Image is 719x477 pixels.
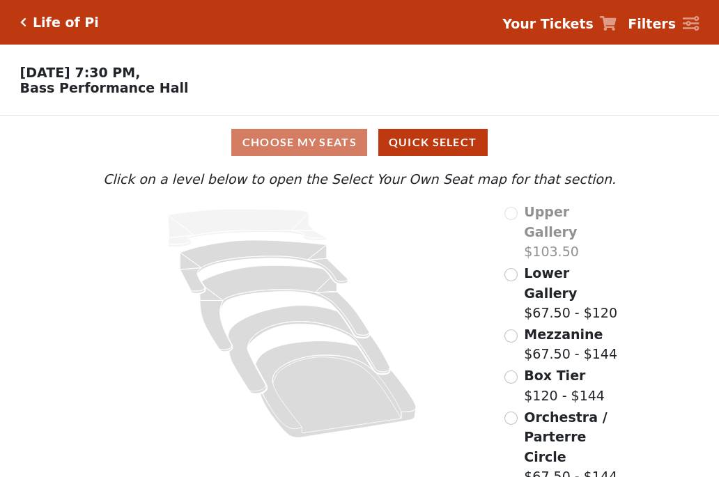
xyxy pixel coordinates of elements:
p: Click on a level below to open the Select Your Own Seat map for that section. [100,169,619,189]
strong: Your Tickets [502,16,594,31]
label: $67.50 - $120 [524,263,619,323]
path: Upper Gallery - Seats Available: 0 [168,209,327,247]
span: Mezzanine [524,327,603,342]
h5: Life of Pi [33,15,99,31]
label: $103.50 [524,202,619,262]
label: $120 - $144 [524,366,605,405]
span: Lower Gallery [524,265,577,301]
span: Orchestra / Parterre Circle [524,409,607,464]
span: Upper Gallery [524,204,577,240]
path: Lower Gallery - Seats Available: 129 [180,240,348,293]
span: Box Tier [524,368,585,383]
a: Filters [628,14,699,34]
a: Your Tickets [502,14,617,34]
label: $67.50 - $144 [524,324,617,364]
strong: Filters [628,16,676,31]
button: Quick Select [378,129,488,156]
path: Orchestra / Parterre Circle - Seats Available: 26 [256,341,417,438]
a: Click here to go back to filters [20,17,26,27]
